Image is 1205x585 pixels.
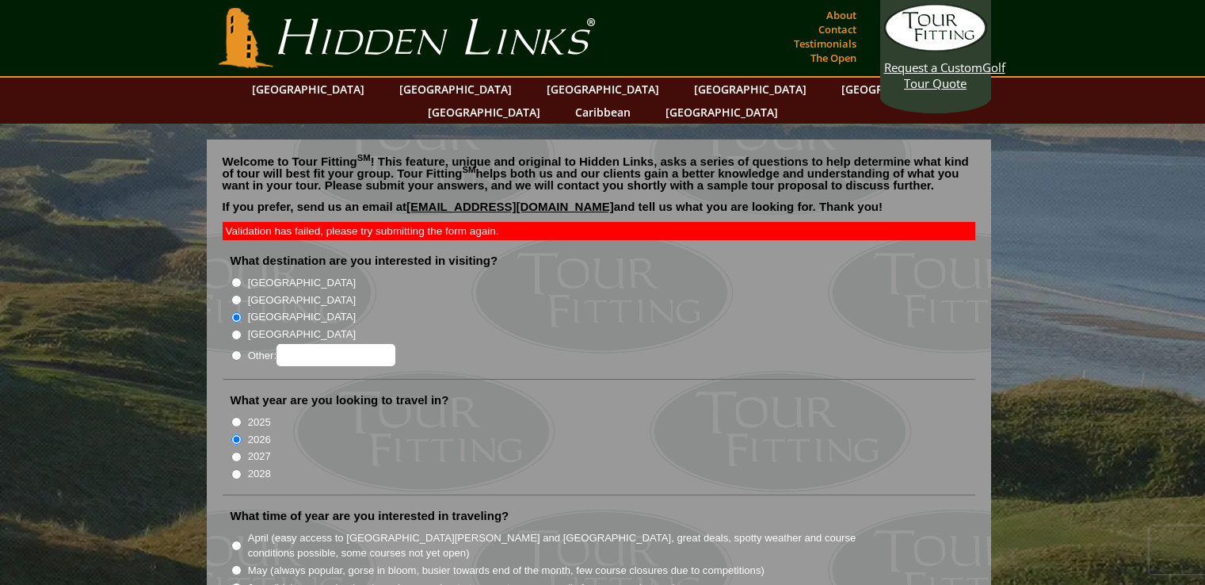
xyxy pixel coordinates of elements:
label: 2028 [248,466,271,482]
span: Request a Custom [884,59,982,75]
label: April (easy access to [GEOGRAPHIC_DATA][PERSON_NAME] and [GEOGRAPHIC_DATA], great deals, spotty w... [248,530,885,561]
a: The Open [807,47,860,69]
label: What time of year are you interested in traveling? [231,508,509,524]
label: What destination are you interested in visiting? [231,253,498,269]
p: Welcome to Tour Fitting ! This feature, unique and original to Hidden Links, asks a series of que... [223,155,975,191]
a: [GEOGRAPHIC_DATA] [658,101,786,124]
a: [GEOGRAPHIC_DATA] [539,78,667,101]
a: [GEOGRAPHIC_DATA] [244,78,372,101]
a: Caribbean [567,101,639,124]
a: Contact [814,18,860,40]
label: 2025 [248,415,271,430]
label: What year are you looking to travel in? [231,392,449,408]
label: [GEOGRAPHIC_DATA] [248,327,356,342]
label: May (always popular, gorse in bloom, busier towards end of the month, few course closures due to ... [248,563,765,579]
a: [EMAIL_ADDRESS][DOMAIN_NAME] [406,200,614,213]
label: [GEOGRAPHIC_DATA] [248,275,356,291]
label: Other: [248,344,395,366]
p: If you prefer, send us an email at and tell us what you are looking for. Thank you! [223,201,975,224]
a: [GEOGRAPHIC_DATA] [420,101,548,124]
label: [GEOGRAPHIC_DATA] [248,292,356,308]
sup: SM [463,165,476,174]
label: 2027 [248,449,271,465]
a: [GEOGRAPHIC_DATA] [833,78,962,101]
a: About [822,4,860,26]
input: Other: [276,344,395,366]
sup: SM [357,153,371,162]
div: Validation has failed, please try submitting the form again. [223,222,975,240]
label: 2026 [248,432,271,448]
a: [GEOGRAPHIC_DATA] [391,78,520,101]
label: [GEOGRAPHIC_DATA] [248,309,356,325]
a: [GEOGRAPHIC_DATA] [686,78,814,101]
a: Request a CustomGolf Tour Quote [884,4,987,91]
a: Testimonials [790,32,860,55]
